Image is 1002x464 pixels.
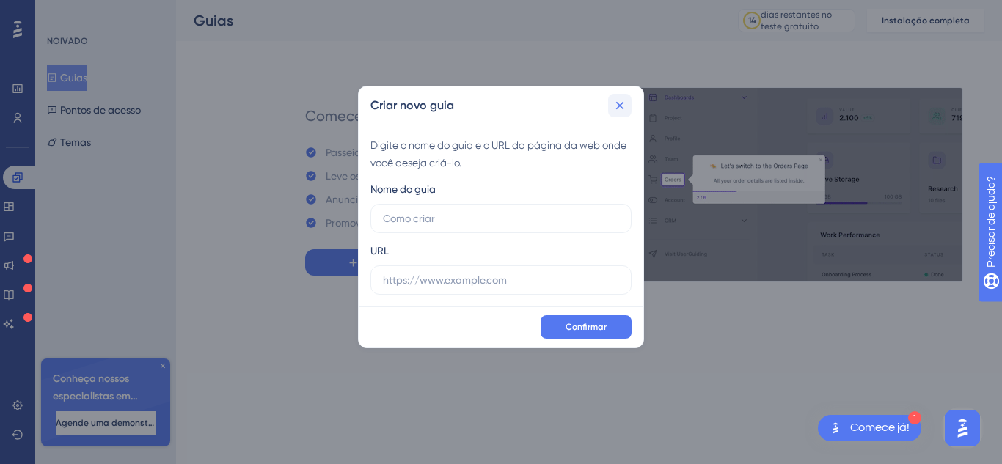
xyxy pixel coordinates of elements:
[34,7,126,18] font: Precisar de ajuda?
[383,210,619,227] input: Como criar
[370,183,436,195] font: Nome do guia
[827,419,844,437] img: imagem-do-lançador-texto-alternativo
[370,139,626,169] font: Digite o nome do guia e o URL da página da web onde você deseja criá-lo.
[383,272,619,288] input: https://www.example.com
[370,98,454,112] font: Criar novo guia
[850,421,910,433] font: Comece já!
[566,322,607,332] font: Confirmar
[370,245,389,257] font: URL
[818,415,921,441] div: Open Get Started! checklist, remaining modules: 1
[908,411,921,424] div: 1
[940,406,984,450] iframe: Iniciador do Assistente de IA do UserGuiding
